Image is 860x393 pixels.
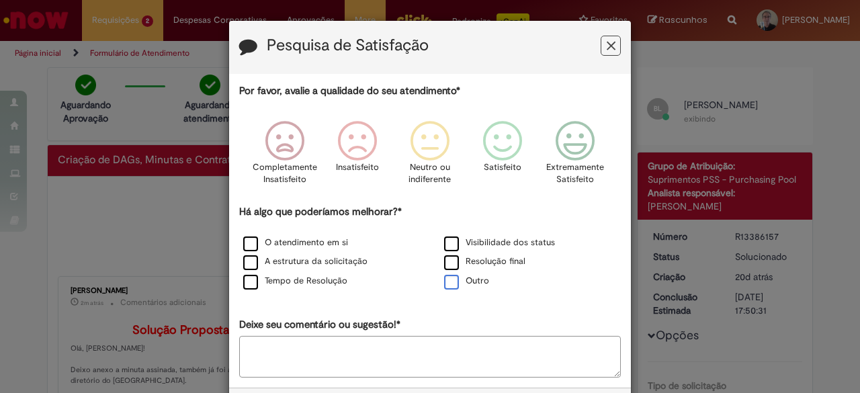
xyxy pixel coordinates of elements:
div: Extremamente Satisfeito [541,111,609,203]
label: O atendimento em si [243,236,348,249]
label: Tempo de Resolução [243,275,347,288]
p: Neutro ou indiferente [406,161,454,186]
label: Pesquisa de Satisfação [267,37,429,54]
p: Completamente Insatisfeito [253,161,317,186]
div: Completamente Insatisfeito [250,111,318,203]
div: Satisfeito [468,111,537,203]
div: Há algo que poderíamos melhorar?* [239,205,621,292]
div: Insatisfeito [323,111,392,203]
label: A estrutura da solicitação [243,255,368,268]
label: Por favor, avalie a qualidade do seu atendimento* [239,84,460,98]
div: Neutro ou indiferente [396,111,464,203]
label: Resolução final [444,255,525,268]
label: Deixe seu comentário ou sugestão!* [239,318,400,332]
p: Extremamente Satisfeito [546,161,604,186]
p: Satisfeito [484,161,521,174]
p: Insatisfeito [336,161,379,174]
label: Visibilidade dos status [444,236,555,249]
label: Outro [444,275,489,288]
